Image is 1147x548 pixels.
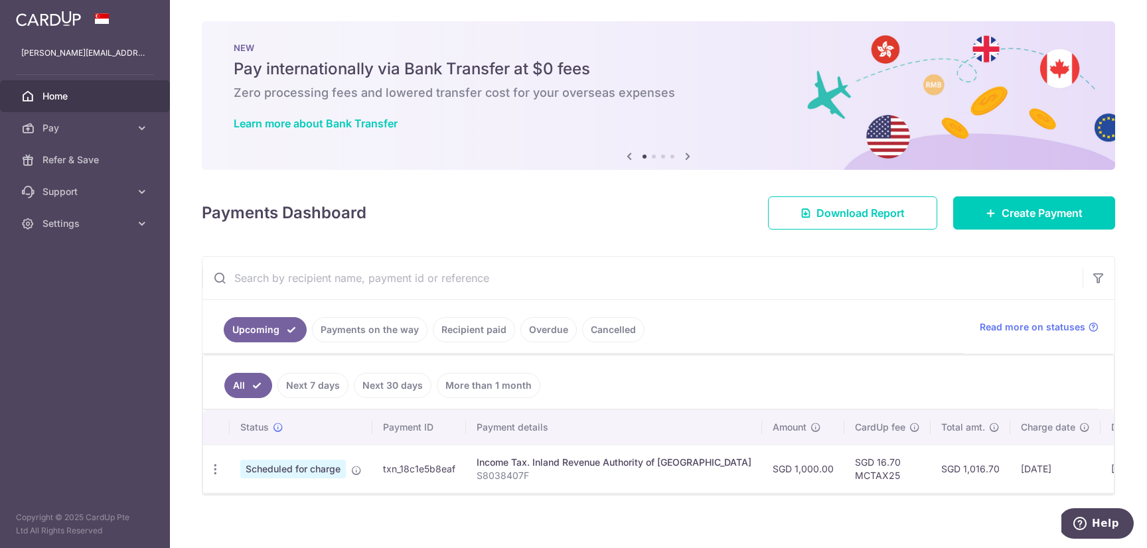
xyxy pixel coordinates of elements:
p: S8038407F [477,469,751,482]
td: SGD 1,016.70 [931,445,1010,493]
th: Payment ID [372,410,466,445]
span: Download Report [816,205,905,221]
span: Total amt. [941,421,985,434]
h4: Payments Dashboard [202,201,366,225]
a: Learn more about Bank Transfer [234,117,398,130]
td: [DATE] [1010,445,1101,493]
a: Next 7 days [277,373,348,398]
a: Next 30 days [354,373,431,398]
td: txn_18c1e5b8eaf [372,445,466,493]
a: Payments on the way [312,317,427,342]
td: SGD 16.70 MCTAX25 [844,445,931,493]
p: [PERSON_NAME][EMAIL_ADDRESS][DOMAIN_NAME] [21,46,149,60]
h5: Pay internationally via Bank Transfer at $0 fees [234,58,1083,80]
span: Pay [42,121,130,135]
input: Search by recipient name, payment id or reference [202,257,1083,299]
span: Settings [42,217,130,230]
img: CardUp [16,11,81,27]
a: More than 1 month [437,373,540,398]
a: Create Payment [953,196,1115,230]
iframe: Opens a widget where you can find more information [1061,508,1134,541]
span: CardUp fee [855,421,905,434]
a: Download Report [768,196,937,230]
span: Read more on statuses [980,320,1085,334]
a: Recipient paid [433,317,515,342]
span: Refer & Save [42,153,130,167]
span: Create Payment [1002,205,1083,221]
img: Bank transfer banner [202,21,1115,170]
span: Home [42,90,130,103]
a: Overdue [520,317,577,342]
span: Scheduled for charge [240,460,346,478]
a: Upcoming [224,317,307,342]
span: Charge date [1021,421,1075,434]
span: Amount [773,421,806,434]
span: Support [42,185,130,198]
a: Cancelled [582,317,645,342]
a: All [224,373,272,398]
span: Status [240,421,269,434]
td: SGD 1,000.00 [762,445,844,493]
a: Read more on statuses [980,320,1099,334]
p: NEW [234,42,1083,53]
th: Payment details [466,410,762,445]
div: Income Tax. Inland Revenue Authority of [GEOGRAPHIC_DATA] [477,456,751,469]
h6: Zero processing fees and lowered transfer cost for your overseas expenses [234,85,1083,101]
